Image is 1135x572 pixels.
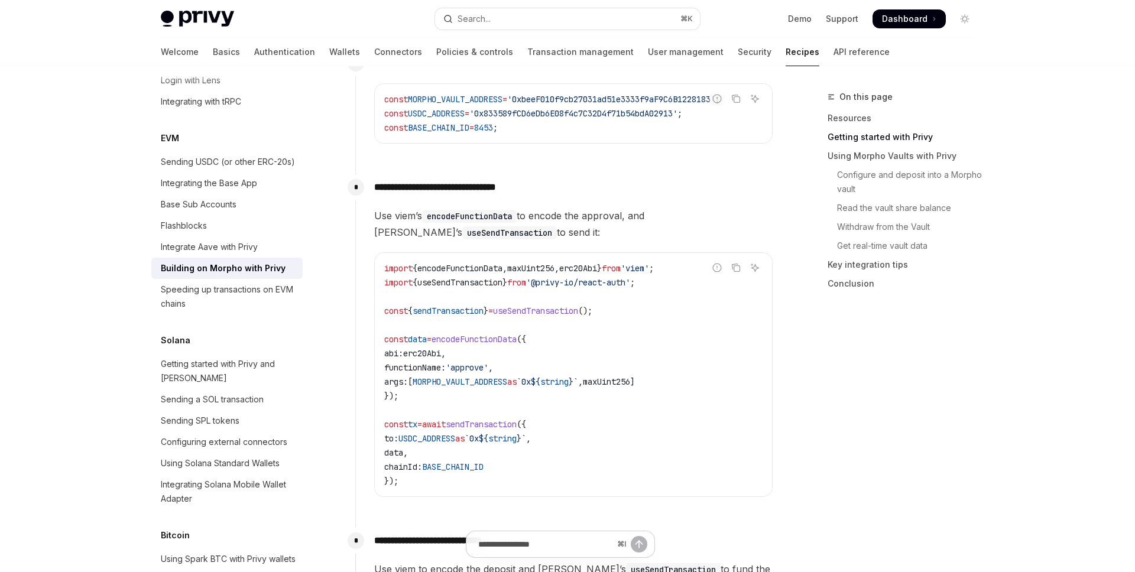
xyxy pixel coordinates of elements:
[161,155,295,169] div: Sending USDC (or other ERC-20s)
[526,433,531,444] span: ,
[630,376,635,387] span: ]
[161,435,287,449] div: Configuring external connectors
[213,38,240,66] a: Basics
[828,109,984,128] a: Resources
[413,376,507,387] span: MORPHO_VAULT_ADDRESS
[161,176,257,190] div: Integrating the Base App
[408,122,469,133] span: BASE_CHAIN_ID
[502,277,507,288] span: }
[384,277,413,288] span: import
[677,108,682,119] span: ;
[161,333,190,347] h5: Solana
[882,13,928,25] span: Dashboard
[507,94,715,105] span: '0xbeeF010f9cb27031ad51e3333f9aF9C6B1228183'
[446,362,488,373] span: 'approve'
[507,263,554,274] span: maxUint256
[408,376,413,387] span: [
[517,376,531,387] span: `0x
[417,419,422,430] span: =
[161,11,234,27] img: light logo
[728,91,744,106] button: Copy the contents from the code block
[828,165,984,199] a: Configure and deposit into a Morpho vault
[488,305,493,316] span: =
[479,433,488,444] span: ${
[161,197,236,212] div: Base Sub Accounts
[161,282,296,311] div: Speeding up transactions on EVM chains
[398,433,455,444] span: USDC_ADDRESS
[446,419,517,430] span: sendTransaction
[403,348,441,359] span: erc20Abi
[462,226,557,239] code: useSendTransaction
[578,305,592,316] span: ();
[384,348,403,359] span: abi:
[161,414,239,428] div: Sending SPL tokens
[747,260,763,275] button: Ask AI
[161,240,258,254] div: Integrate Aave with Privy
[384,376,408,387] span: args:
[839,90,893,104] span: On this page
[161,456,280,470] div: Using Solana Standard Wallets
[484,305,488,316] span: }
[413,263,417,274] span: {
[427,334,432,344] span: =
[408,94,502,105] span: MORPHO_VAULT_ADDRESS
[151,453,303,474] a: Using Solana Standard Wallets
[435,8,700,30] button: Open search
[649,263,654,274] span: ;
[151,194,303,215] a: Base Sub Accounts
[559,263,597,274] span: erc20Abi
[873,9,946,28] a: Dashboard
[458,12,491,26] div: Search...
[469,108,677,119] span: '0x833589fCD6eDb6E08f4c7C32D4f71b54bdA02913'
[493,305,578,316] span: useSendTransaction
[408,334,427,344] span: data
[507,277,526,288] span: from
[161,392,264,407] div: Sending a SOL transaction
[254,38,315,66] a: Authentication
[578,376,583,387] span: ,
[161,261,286,275] div: Building on Morpho with Privy
[573,376,578,387] span: `
[432,334,517,344] span: encodeFunctionData
[384,305,408,316] span: const
[834,38,890,66] a: API reference
[709,91,725,106] button: Report incorrect code
[517,433,521,444] span: }
[502,263,507,274] span: ,
[161,357,296,385] div: Getting started with Privy and [PERSON_NAME]
[526,277,630,288] span: '@privy-io/react-auth'
[384,122,408,133] span: const
[413,277,417,288] span: {
[828,128,984,147] a: Getting started with Privy
[597,263,602,274] span: }
[384,476,398,486] span: });
[408,108,465,119] span: USDC_ADDRESS
[374,207,773,240] span: Use viem’s to encode the approval, and [PERSON_NAME]’s to send it:
[630,277,635,288] span: ;
[602,263,621,274] span: from
[151,474,303,509] a: Integrating Solana Mobile Wallet Adapter
[151,236,303,258] a: Integrate Aave with Privy
[384,461,422,472] span: chainId:
[384,94,408,105] span: const
[569,376,573,387] span: }
[374,38,422,66] a: Connectors
[151,91,303,112] a: Integrating with tRPC
[648,38,724,66] a: User management
[436,38,513,66] a: Policies & controls
[828,255,984,274] a: Key integration tips
[521,433,526,444] span: `
[151,410,303,431] a: Sending SPL tokens
[738,38,771,66] a: Security
[517,334,526,344] span: ({
[728,260,744,275] button: Copy the contents from the code block
[583,376,630,387] span: maxUint256
[403,447,408,458] span: ,
[161,95,241,109] div: Integrating with tRPC
[384,391,398,401] span: });
[828,274,984,293] a: Conclusion
[631,536,647,552] button: Send message
[527,38,634,66] a: Transaction management
[465,108,469,119] span: =
[828,199,984,217] a: Read the vault share balance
